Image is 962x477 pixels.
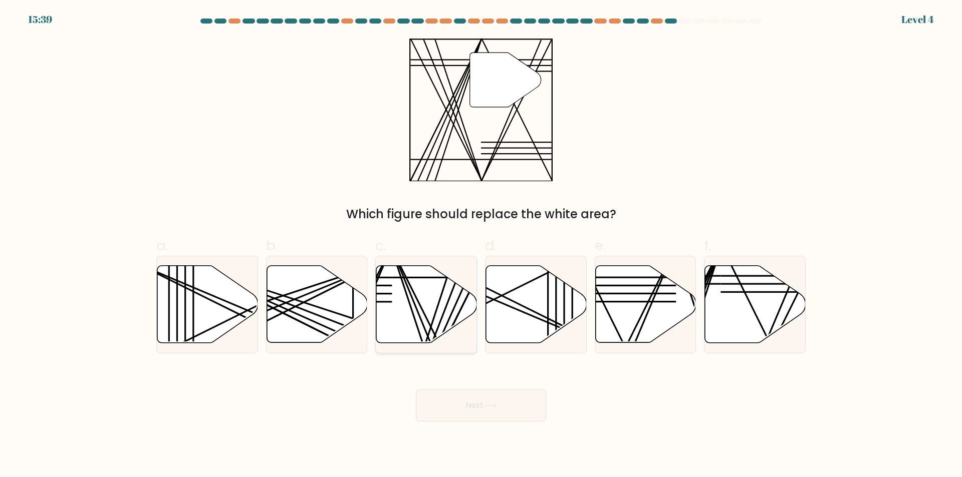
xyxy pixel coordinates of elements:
[416,389,546,421] button: Next
[485,236,497,255] span: d.
[156,236,168,255] span: a.
[375,236,386,255] span: c.
[28,12,52,27] div: 15:39
[704,236,711,255] span: f.
[901,12,934,27] div: Level 4
[595,236,606,255] span: e.
[162,205,800,223] div: Which figure should replace the white area?
[266,236,278,255] span: b.
[470,53,541,107] g: "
